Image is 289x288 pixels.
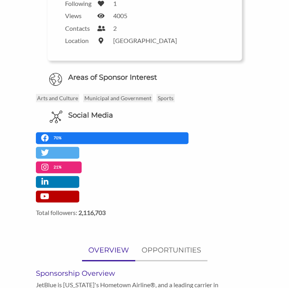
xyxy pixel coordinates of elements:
[113,24,117,32] label: 2
[157,94,175,102] p: Sports
[65,37,93,44] label: Location
[49,73,62,86] img: Globe Icon
[54,134,63,142] p: 70%
[65,24,93,32] label: Contacts
[30,73,259,82] h6: Areas of Sponsor Interest
[113,12,127,19] label: 4005
[83,94,153,102] p: Municipal and Government
[88,245,129,256] p: OVERVIEW
[36,269,253,278] h6: Sponsorship Overview
[65,12,93,19] label: Views
[78,209,106,216] strong: 2,116,703
[36,209,253,216] label: Total followers:
[68,110,113,120] h6: Social Media
[50,110,62,123] img: Social Media Icon
[142,245,201,256] p: OPPORTUNITIES
[36,94,79,102] p: Arts and Culture
[54,163,63,171] p: 21%
[113,37,177,44] label: [GEOGRAPHIC_DATA]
